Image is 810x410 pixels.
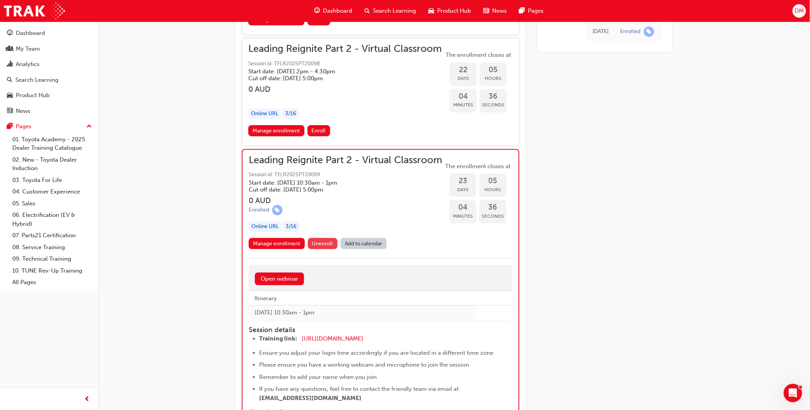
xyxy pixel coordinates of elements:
h5: Start date: [DATE] 10:30am - 1pm [249,179,430,186]
span: Days [450,74,477,83]
div: Wed Jul 30 2025 13:12:27 GMT+1000 (Australian Eastern Standard Time) [593,27,609,36]
a: 01. Toyota Academy - 2025 Dealer Training Catalogue [9,134,95,154]
button: Leading Reignite Part 2 - Virtual ClassroomSession id: TFLR2025PT20098Start date: [DATE] 2pm - 4:... [248,45,513,139]
td: [DATE] 10:30am - 1pm [249,306,476,320]
a: News [3,104,95,118]
span: news-icon [483,6,489,16]
span: 36 [480,92,507,101]
span: people-icon [7,46,13,53]
span: news-icon [7,108,13,115]
span: car-icon [7,92,13,99]
a: Manage enrollment [249,238,305,249]
h4: Session details [249,326,499,334]
div: Product Hub [16,91,50,100]
span: If you have any questions, feel free to contact the friendly team via email at [259,385,459,392]
span: guage-icon [7,30,13,37]
div: Dashboard [16,29,45,38]
span: pages-icon [7,123,13,130]
span: Product Hub [437,7,471,15]
span: search-icon [364,6,370,16]
a: Dashboard [3,26,95,40]
div: Pages [16,122,32,131]
h3: 0 AUD [249,196,442,205]
h5: Start date: [DATE] 2pm - 4:30pm [248,68,429,75]
button: Pages [3,119,95,134]
span: Seconds [480,101,507,109]
span: Session id: TFLR2025PT20098 [248,60,442,68]
span: prev-icon [85,395,90,404]
a: Product Hub [3,88,95,102]
span: pages-icon [519,6,525,16]
span: Leading Reignite Part 2 - Virtual Classroom [248,45,442,53]
span: Minutes [449,212,476,221]
span: Dashboard [323,7,352,15]
button: DashboardMy TeamAnalyticsSearch LearningProduct HubNews [3,25,95,119]
span: Hours [479,185,506,194]
span: guage-icon [314,6,320,16]
a: pages-iconPages [513,3,550,19]
a: 05. Sales [9,198,95,210]
a: car-iconProduct Hub [422,3,477,19]
span: Pages [528,7,544,15]
button: DM [793,4,806,18]
span: Remember to add your name when you join [259,374,377,380]
span: Unenroll [312,240,333,247]
span: 36 [479,203,506,212]
a: All Pages [9,276,95,288]
span: [EMAIL_ADDRESS][DOMAIN_NAME] [259,395,361,402]
h5: Cut off date: [DATE] 5:00pm [249,186,430,193]
img: Trak [4,2,65,20]
span: 23 [449,177,476,185]
div: My Team [16,45,40,53]
a: Add to calendar [341,238,387,249]
span: learningRecordVerb_ENROLL-icon [272,205,283,215]
button: Unenroll [308,238,338,249]
a: 10. TUNE Rev-Up Training [9,265,95,277]
span: chart-icon [7,61,13,68]
div: Analytics [16,60,40,69]
span: car-icon [428,6,434,16]
h5: Cut off date: [DATE] 5:00pm [248,75,429,82]
span: Seconds [479,212,506,221]
span: up-icon [86,122,92,132]
span: DM [795,7,804,15]
span: Minutes [450,101,477,109]
a: 04. Customer Experience [9,186,95,198]
span: 05 [480,66,507,74]
a: [URL][DOMAIN_NAME] [302,335,363,342]
button: Enroll [308,125,331,136]
th: Itinerary [249,291,476,306]
span: Training link: [259,335,297,342]
span: Ensure you adjust your login time accordingly if you are located in a different time zone [259,349,493,356]
span: News [492,7,507,15]
span: Hours [480,74,507,83]
span: Search Learning [373,7,416,15]
span: Leading Reignite Part 2 - Virtual Classroom [249,156,442,165]
button: Leading Reignite Part 2 - Virtual ClassroomSession id: TFLR2025PT20099Start date: [DATE] 10:30am ... [249,156,512,252]
div: 3 / 16 [283,109,299,119]
div: Enrolled [620,28,641,35]
span: Days [449,185,476,194]
div: 3 / 16 [283,222,299,232]
span: 05 [479,177,506,185]
a: 02. New - Toyota Dealer Induction [9,154,95,174]
a: Manage enrollment [248,125,304,136]
a: guage-iconDashboard [308,3,358,19]
span: Please ensure you have a working webcam and microphone to join the session [259,361,469,368]
span: 22 [450,66,477,74]
a: 07. Parts21 Certification [9,230,95,241]
div: Search Learning [15,76,58,84]
a: Open webinar [255,273,304,285]
span: The enrollment closes at [443,162,512,171]
a: search-iconSearch Learning [358,3,422,19]
span: learningRecordVerb_ENROLL-icon [644,26,654,37]
a: 06. Electrification (EV & Hybrid) [9,209,95,230]
a: news-iconNews [477,3,513,19]
a: My Team [3,42,95,56]
span: 04 [450,92,477,101]
div: Online URL [249,222,281,232]
iframe: Intercom live chat [784,384,802,402]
